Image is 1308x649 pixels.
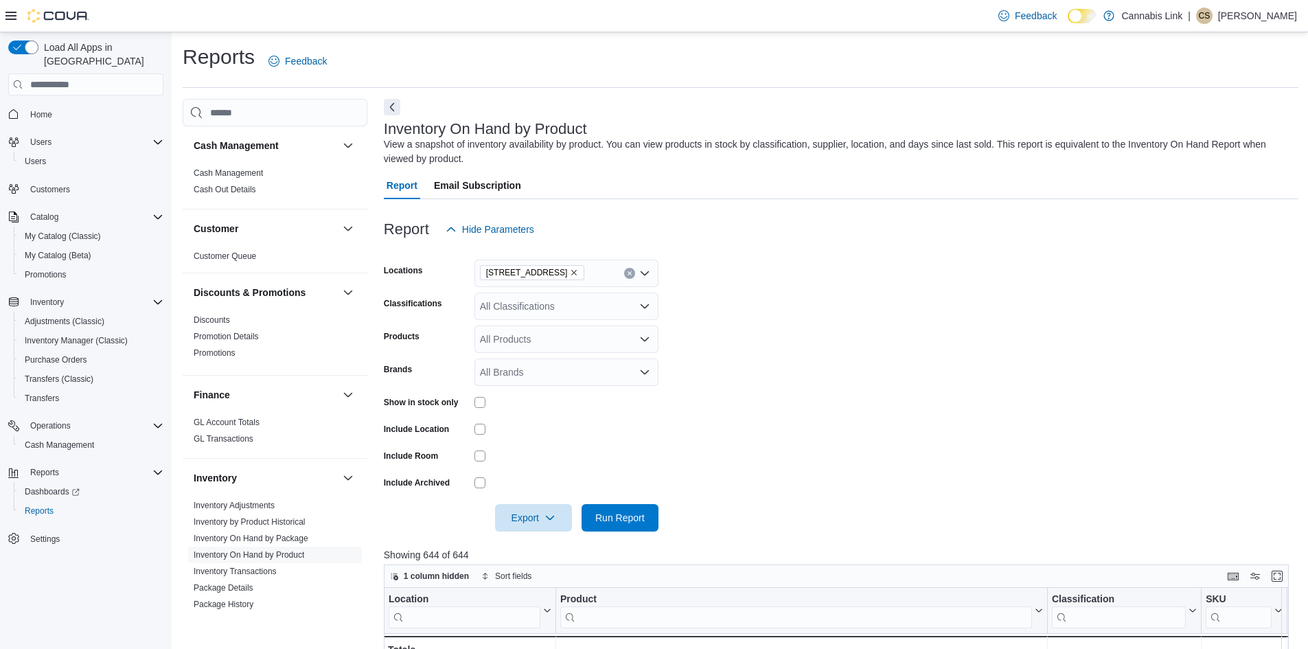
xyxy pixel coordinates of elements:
a: Feedback [263,47,332,75]
div: SKU URL [1206,593,1272,628]
button: Open list of options [639,334,650,345]
label: Classifications [384,298,442,309]
button: Inventory [340,470,356,486]
h3: Discounts & Promotions [194,286,306,299]
button: Home [3,104,169,124]
p: Cannabis Link [1121,8,1182,24]
h3: Report [384,221,429,238]
a: Inventory On Hand by Package [194,534,308,543]
button: Reports [14,501,169,521]
span: Dark Mode [1068,23,1068,24]
label: Include Room [384,451,438,462]
span: Promotion Details [194,331,259,342]
button: Purchase Orders [14,350,169,369]
button: Users [3,133,169,152]
button: Sort fields [476,568,537,584]
a: Inventory by Product Historical [194,517,306,527]
span: Customers [25,181,163,198]
button: Cash Management [340,137,356,154]
span: Promotions [194,348,236,358]
span: Users [25,156,46,167]
span: Inventory by Product Historical [194,516,306,527]
span: Purchase Orders [19,352,163,368]
label: Include Location [384,424,449,435]
span: Settings [30,534,60,545]
span: Reports [25,505,54,516]
button: Operations [25,418,76,434]
button: Transfers [14,389,169,408]
span: Transfers (Classic) [19,371,163,387]
a: My Catalog (Beta) [19,247,97,264]
span: Operations [25,418,163,434]
span: Hide Parameters [462,223,534,236]
span: Catalog [25,209,163,225]
span: Dashboards [25,486,80,497]
span: Inventory Adjustments [194,500,275,511]
span: My Catalog (Classic) [25,231,101,242]
a: Purchase Orders [19,352,93,368]
span: CS [1199,8,1211,24]
span: Promotions [25,269,67,280]
a: Promotion Details [194,332,259,341]
a: Transfers (Classic) [19,371,99,387]
button: Catalog [25,209,64,225]
button: Reports [3,463,169,482]
span: Home [30,109,52,120]
label: Brands [384,364,412,375]
a: Settings [25,531,65,547]
button: Inventory Manager (Classic) [14,331,169,350]
button: Discounts & Promotions [194,286,337,299]
span: Inventory On Hand by Product [194,549,304,560]
span: Reports [25,464,163,481]
a: Inventory Adjustments [194,501,275,510]
a: Home [25,106,58,123]
span: My Catalog (Beta) [19,247,163,264]
a: Users [19,153,51,170]
span: Reports [30,467,59,478]
button: Run Report [582,504,658,532]
button: Inventory [194,471,337,485]
span: GL Transactions [194,433,253,444]
h3: Customer [194,222,238,236]
a: Package Details [194,583,253,593]
p: Showing 644 of 644 [384,548,1298,562]
span: My Catalog (Classic) [19,228,163,244]
a: Adjustments (Classic) [19,313,110,330]
button: Catalog [3,207,169,227]
button: Transfers (Classic) [14,369,169,389]
span: Cash Out Details [194,184,256,195]
span: Package History [194,599,253,610]
span: Customers [30,184,70,195]
div: Cameron Schacter [1196,8,1213,24]
div: Discounts & Promotions [183,312,367,375]
button: Next [384,99,400,115]
button: Finance [340,387,356,403]
button: Cash Management [194,139,337,152]
h3: Inventory [194,471,237,485]
p: [PERSON_NAME] [1218,8,1297,24]
span: Users [25,134,163,150]
button: Finance [194,388,337,402]
span: Feedback [285,54,327,68]
span: Report [387,172,417,199]
span: Export [503,504,564,532]
a: Promotions [19,266,72,283]
span: Load All Apps in [GEOGRAPHIC_DATA] [38,41,163,68]
span: GL Account Totals [194,417,260,428]
span: Inventory Manager (Classic) [25,335,128,346]
button: Cash Management [14,435,169,455]
button: Discounts & Promotions [340,284,356,301]
h1: Reports [183,43,255,71]
span: Transfers [25,393,59,404]
button: Location [389,593,551,628]
span: Users [19,153,163,170]
button: Open list of options [639,268,650,279]
button: Users [25,134,57,150]
button: Operations [3,416,169,435]
span: Reports [19,503,163,519]
span: 1225 Wonderland Road North [480,265,585,280]
a: Transfers [19,390,65,407]
span: Operations [30,420,71,431]
button: Customer [194,222,337,236]
span: Inventory [25,294,163,310]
